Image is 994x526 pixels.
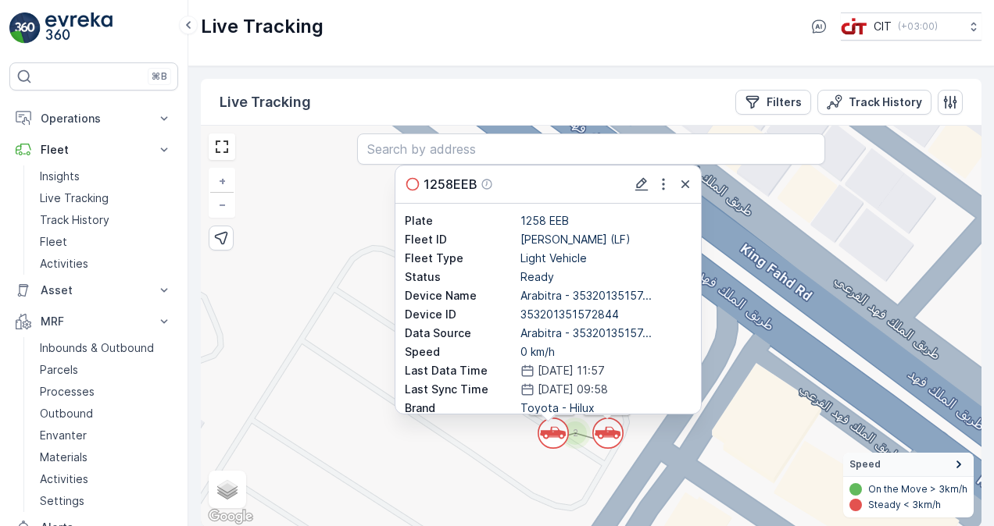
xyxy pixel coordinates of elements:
[405,232,517,247] p: Fleet ID
[220,91,311,113] p: Live Tracking
[520,269,692,285] p: Ready
[219,197,227,211] span: −
[405,400,517,416] p: Brand
[405,325,517,341] p: Data Source
[40,256,88,272] p: Activities
[538,363,605,379] p: [DATE] 11:57
[841,12,981,41] button: CIT(+03:00)
[767,94,802,110] p: Filters
[898,20,938,33] p: ( +03:00 )
[9,134,178,165] button: Fleet
[34,425,178,446] a: Envanter
[34,337,178,359] a: Inbounds & Outbound
[874,19,892,34] p: CIT
[210,472,245,506] a: Layers
[357,133,825,165] input: Search by address
[40,493,84,509] p: Settings
[41,142,147,158] p: Fleet
[9,275,178,306] button: Asset
[34,381,178,403] a: Processes
[520,251,692,266] p: Light Vehicle
[219,174,226,187] span: +
[405,363,517,379] p: Last Data Time
[34,165,178,187] a: Insights
[538,382,608,397] p: [DATE] 09:58
[40,234,67,250] p: Fleet
[592,418,613,441] div: `
[520,232,692,247] p: [PERSON_NAME] (LF)
[34,231,178,253] a: Fleet
[520,307,692,322] p: 353201351572844
[405,251,517,266] p: Fleet Type
[40,212,109,228] p: Track History
[34,403,178,425] a: Outbound
[40,362,78,378] p: Parcels
[201,14,324,39] p: Live Tracking
[41,111,147,126] p: Operations
[843,453,974,477] summary: Speed
[40,450,88,465] p: Materials
[573,427,578,439] span: 2
[40,190,109,206] p: Live Tracking
[152,70,167,83] p: ⌘B
[9,103,178,134] button: Operations
[868,483,967,496] p: On the Move > 3km/h
[40,428,87,443] p: Envanter
[34,490,178,512] a: Settings
[424,175,477,194] p: 1258EEB
[405,213,517,229] p: Plate
[34,446,178,468] a: Materials
[405,382,517,397] p: Last Sync Time
[868,499,941,511] p: Steady < 3km/h
[538,418,558,441] div: `
[520,213,692,229] p: 1258 EEB
[841,18,867,35] img: cit-logo_pOk6rL0.png
[520,325,692,341] p: Arabitra - 35320135157...
[817,90,931,115] button: Track History
[41,283,147,298] p: Asset
[849,94,922,110] p: Track History
[520,400,692,416] p: Toyota - Hilux
[45,12,113,44] img: logo_light-DOdMpM7g.png
[592,418,624,449] svg: `
[560,418,591,449] div: 2
[34,359,178,381] a: Parcels
[40,471,88,487] p: Activities
[34,468,178,490] a: Activities
[538,418,569,449] svg: `
[41,314,147,329] p: MRF
[405,288,517,304] p: Device Name
[849,458,881,471] span: Speed
[40,169,80,184] p: Insights
[40,384,95,400] p: Processes
[40,340,154,356] p: Inbounds & Outbound
[9,306,178,337] button: MRF
[210,169,234,193] a: Zoom In
[405,269,517,285] p: Status
[9,12,41,44] img: logo
[520,288,692,304] p: Arabitra - 35320135157...
[405,344,517,360] p: Speed
[520,344,692,360] p: 0 km/h
[34,209,178,231] a: Track History
[210,135,234,158] a: View Fullscreen
[210,193,234,216] a: Zoom Out
[34,187,178,209] a: Live Tracking
[735,90,811,115] button: Filters
[405,307,517,322] p: Device ID
[34,253,178,275] a: Activities
[40,406,93,421] p: Outbound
